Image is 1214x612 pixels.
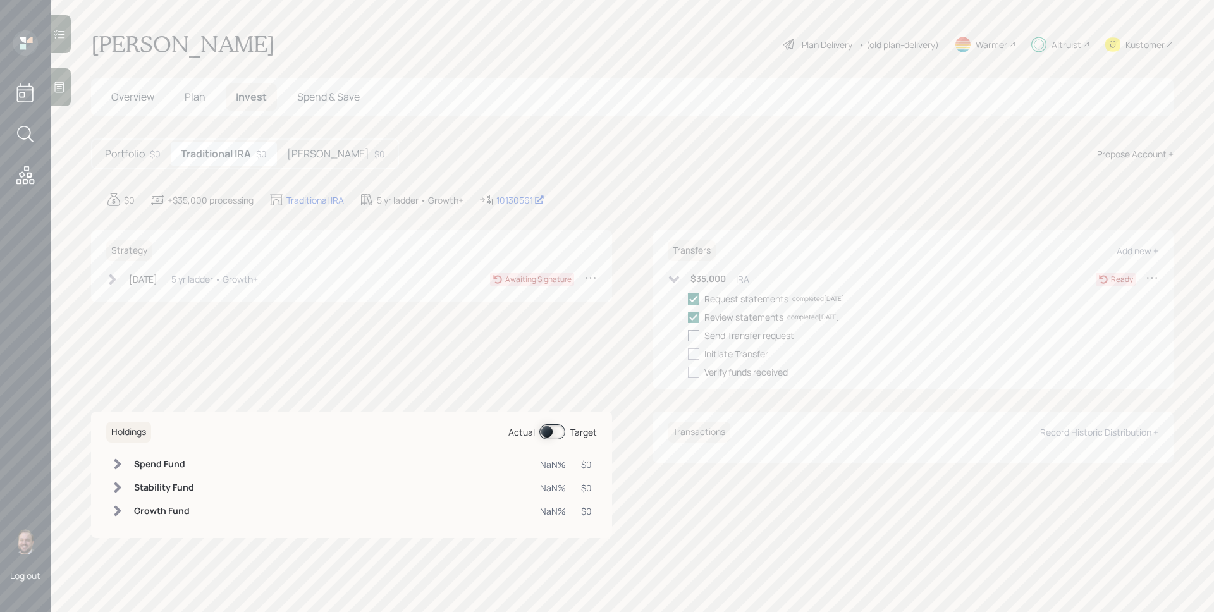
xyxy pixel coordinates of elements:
div: $0 [374,147,385,161]
div: Log out [10,570,40,582]
div: Ready [1111,274,1133,285]
div: $0 [581,458,592,471]
div: $0 [581,481,592,494]
div: NaN% [540,458,566,471]
div: Kustomer [1125,38,1165,51]
h6: Growth Fund [134,506,194,517]
div: $0 [124,193,135,207]
div: [DATE] [129,272,157,286]
div: 5 yr ladder • Growth+ [171,272,258,286]
span: Plan [185,90,205,104]
span: Invest [236,90,267,104]
div: NaN% [540,505,566,518]
span: Spend & Save [297,90,360,104]
img: james-distasi-headshot.png [13,529,38,554]
h6: Transactions [668,422,730,443]
div: 5 yr ladder • Growth+ [377,193,463,207]
h6: Strategy [106,240,152,261]
span: Overview [111,90,154,104]
div: Warmer [976,38,1007,51]
div: Initiate Transfer [704,347,768,360]
div: completed [DATE] [792,294,844,303]
h6: $35,000 [690,274,726,285]
h5: Traditional IRA [181,148,251,160]
div: Actual [508,425,535,439]
div: completed [DATE] [787,312,839,322]
h6: Transfers [668,240,716,261]
div: Target [570,425,597,439]
div: Traditional IRA [286,193,344,207]
div: Plan Delivery [802,38,852,51]
div: +$35,000 processing [168,193,254,207]
div: Review statements [704,310,783,324]
div: NaN% [540,481,566,494]
div: Record Historic Distribution + [1040,426,1158,438]
div: Altruist [1052,38,1081,51]
h1: [PERSON_NAME] [91,30,275,58]
div: Verify funds received [704,365,788,379]
div: Add new + [1117,245,1158,257]
div: 10130561 [496,193,544,207]
div: Propose Account + [1097,147,1174,161]
div: Awaiting Signature [505,274,572,285]
h5: [PERSON_NAME] [287,148,369,160]
div: Request statements [704,292,788,305]
div: • (old plan-delivery) [859,38,939,51]
div: $0 [256,147,267,161]
div: Send Transfer request [704,329,794,342]
div: $0 [150,147,161,161]
h6: Holdings [106,422,151,443]
h6: Stability Fund [134,482,194,493]
h6: Spend Fund [134,459,194,470]
div: IRA [736,272,749,286]
h5: Portfolio [105,148,145,160]
div: $0 [581,505,592,518]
